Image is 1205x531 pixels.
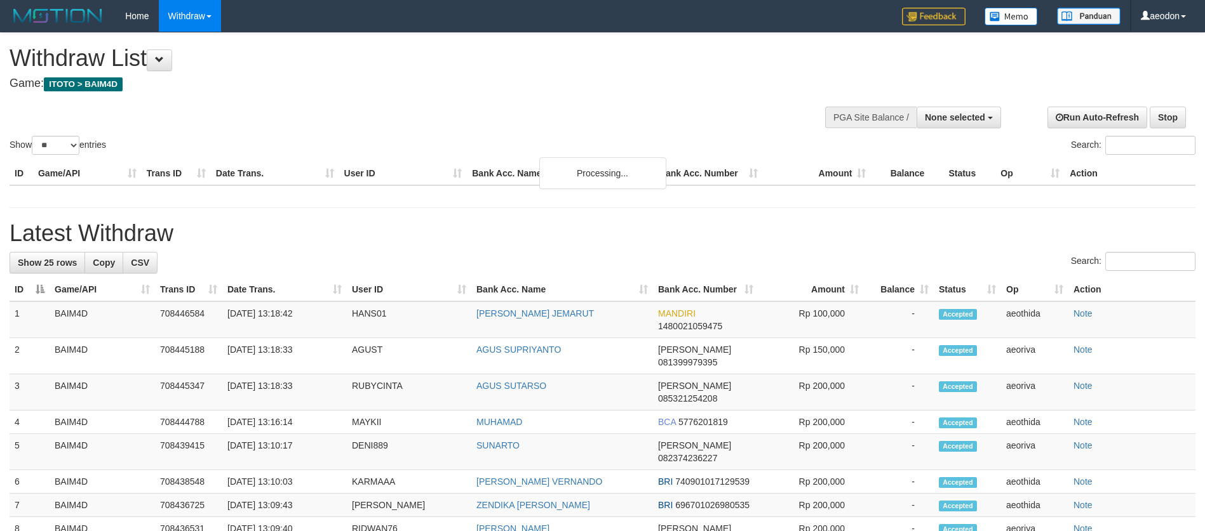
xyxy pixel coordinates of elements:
a: Note [1074,417,1093,427]
td: - [864,301,934,338]
td: Rp 100,000 [758,301,864,338]
span: MANDIRI [658,308,696,318]
td: Rp 200,000 [758,494,864,517]
td: 708436725 [155,494,222,517]
td: RUBYCINTA [347,374,471,410]
img: panduan.png [1057,8,1121,25]
a: Show 25 rows [10,252,85,273]
span: None selected [925,112,985,122]
td: BAIM4D [50,410,155,434]
span: CSV [131,258,149,268]
td: 7 [10,494,50,517]
td: 708438548 [155,470,222,494]
a: AGUS SUPRIYANTO [476,344,561,355]
img: Button%20Memo.svg [985,8,1038,25]
th: Action [1068,278,1195,301]
input: Search: [1105,136,1195,155]
td: MAYKII [347,410,471,434]
td: BAIM4D [50,374,155,410]
td: HANS01 [347,301,471,338]
td: Rp 200,000 [758,470,864,494]
th: Bank Acc. Name: activate to sort column ascending [471,278,653,301]
td: 708445188 [155,338,222,374]
span: Accepted [939,309,977,320]
img: MOTION_logo.png [10,6,106,25]
span: Copy 1480021059475 to clipboard [658,321,722,331]
span: Copy 696701026980535 to clipboard [675,500,750,510]
td: DENI889 [347,434,471,470]
span: [PERSON_NAME] [658,440,731,450]
td: BAIM4D [50,434,155,470]
th: Balance: activate to sort column ascending [864,278,934,301]
th: Trans ID [142,162,211,185]
a: Note [1074,500,1093,510]
td: 708445347 [155,374,222,410]
th: Bank Acc. Name [467,162,654,185]
div: PGA Site Balance / [825,107,917,128]
button: None selected [917,107,1001,128]
a: Note [1074,381,1093,391]
td: [DATE] 13:18:33 [222,338,347,374]
label: Search: [1071,252,1195,271]
td: BAIM4D [50,494,155,517]
span: Copy 5776201819 to clipboard [678,417,728,427]
td: [DATE] 13:10:17 [222,434,347,470]
td: BAIM4D [50,301,155,338]
td: aeoriva [1001,374,1068,410]
span: Show 25 rows [18,258,77,268]
td: - [864,338,934,374]
td: 708444788 [155,410,222,434]
span: Copy 740901017129539 to clipboard [675,476,750,487]
td: BAIM4D [50,338,155,374]
th: Bank Acc. Number [654,162,763,185]
td: aeothida [1001,301,1068,338]
span: Copy 081399979395 to clipboard [658,357,717,367]
td: 4 [10,410,50,434]
td: [DATE] 13:18:42 [222,301,347,338]
th: Status [943,162,995,185]
td: KARMAAA [347,470,471,494]
a: Run Auto-Refresh [1047,107,1147,128]
th: Status: activate to sort column ascending [934,278,1001,301]
td: 6 [10,470,50,494]
a: CSV [123,252,158,273]
span: Copy [93,258,115,268]
th: Amount [763,162,872,185]
td: - [864,494,934,517]
span: Accepted [939,441,977,452]
a: Note [1074,344,1093,355]
th: User ID: activate to sort column ascending [347,278,471,301]
a: Note [1074,440,1093,450]
span: Accepted [939,417,977,428]
th: Trans ID: activate to sort column ascending [155,278,222,301]
th: Bank Acc. Number: activate to sort column ascending [653,278,758,301]
td: - [864,470,934,494]
th: Game/API [33,162,142,185]
td: Rp 200,000 [758,374,864,410]
th: ID: activate to sort column descending [10,278,50,301]
span: ITOTO > BAIM4D [44,77,123,91]
span: Copy 082374236227 to clipboard [658,453,717,463]
td: Rp 150,000 [758,338,864,374]
td: BAIM4D [50,470,155,494]
div: Processing... [539,157,666,189]
td: 3 [10,374,50,410]
img: Feedback.jpg [902,8,966,25]
td: aeothida [1001,470,1068,494]
label: Show entries [10,136,106,155]
a: [PERSON_NAME] JEMARUT [476,308,594,318]
span: Copy 085321254208 to clipboard [658,393,717,403]
td: [DATE] 13:09:43 [222,494,347,517]
a: Note [1074,476,1093,487]
input: Search: [1105,252,1195,271]
a: AGUS SUTARSO [476,381,546,391]
a: Stop [1150,107,1186,128]
td: aeothida [1001,494,1068,517]
td: Rp 200,000 [758,410,864,434]
span: Accepted [939,345,977,356]
th: Date Trans. [211,162,339,185]
th: Game/API: activate to sort column ascending [50,278,155,301]
td: AGUST [347,338,471,374]
a: Copy [84,252,123,273]
th: User ID [339,162,468,185]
